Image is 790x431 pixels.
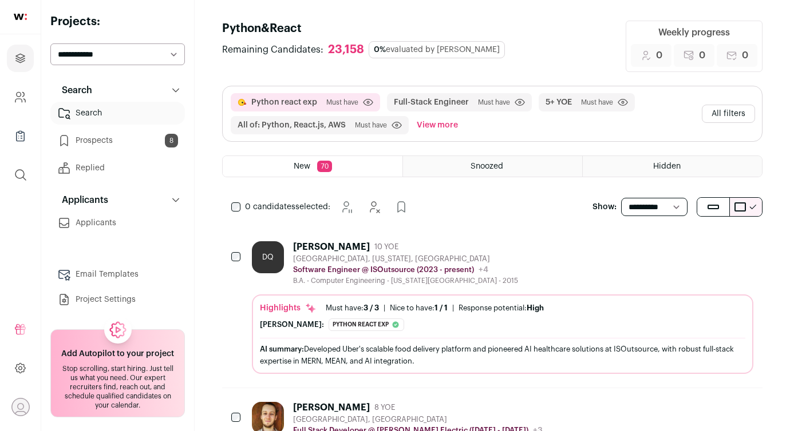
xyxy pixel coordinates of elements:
span: selected: [245,201,330,213]
span: 0% [374,46,386,54]
button: Full-Stack Engineer [394,97,469,108]
span: 10 YOE [374,242,398,252]
span: 70 [317,161,332,172]
span: High [527,304,544,312]
div: [GEOGRAPHIC_DATA], [US_STATE], [GEOGRAPHIC_DATA] [293,254,518,264]
h2: Projects: [50,14,185,30]
span: 0 [656,49,662,62]
button: Snooze [335,195,358,218]
a: Company and ATS Settings [7,83,34,111]
span: 0 [699,49,705,62]
div: Python react exp [329,318,404,331]
a: Snoozed [403,156,582,177]
div: Stop scrolling, start hiring. Just tell us what you need. Our expert recruiters find, reach out, ... [58,364,177,410]
div: B.A. - Computer Engineering - [US_STATE][GEOGRAPHIC_DATA] - 2015 [293,276,518,285]
button: All filters [702,105,755,123]
div: [PERSON_NAME]: [260,320,324,329]
div: Weekly progress [658,26,730,39]
a: Applicants [50,211,185,234]
div: Nice to have: [390,304,448,313]
span: AI summary: [260,345,304,353]
div: [PERSON_NAME] [293,241,370,253]
button: Open dropdown [11,398,30,416]
span: Remaining Candidates: [222,43,323,57]
span: Must have [478,98,510,107]
button: Hide [362,195,385,218]
h1: Python&React [222,21,512,37]
a: Project Settings [50,288,185,311]
a: Company Lists [7,122,34,150]
a: Replied [50,157,185,179]
span: Hidden [653,162,681,170]
a: Prospects8 [50,129,185,152]
a: DQ [PERSON_NAME] 10 YOE [GEOGRAPHIC_DATA], [US_STATE], [GEOGRAPHIC_DATA] Software Engineer @ ISOu... [252,241,753,374]
a: Email Templates [50,263,185,286]
ul: | | [326,304,544,313]
button: All of: Python, React.js, AWS [238,119,346,131]
a: Hidden [583,156,762,177]
div: Developed Uber's scalable food delivery platform and pioneered AI healthcare solutions at ISOutso... [260,343,745,367]
span: 8 YOE [374,403,395,412]
a: Projects [7,45,34,72]
span: Must have [581,98,613,107]
span: 0 [742,49,748,62]
div: DQ [252,241,284,273]
span: 8 [165,134,178,147]
span: Snoozed [471,162,503,170]
button: Add to Prospects [390,195,413,218]
h2: Add Autopilot to your project [61,348,174,360]
a: Add Autopilot to your project Stop scrolling, start hiring. Just tell us what you need. Our exper... [50,329,185,417]
button: 5+ YOE [546,97,572,108]
span: Must have [355,121,387,130]
button: View more [414,116,460,134]
button: Search [50,79,185,102]
span: Must have [326,98,358,107]
span: 1 / 1 [434,304,448,312]
div: Highlights [260,302,317,314]
span: 3 / 3 [364,304,379,312]
p: Software Engineer @ ISOutsource (2023 - present) [293,265,474,274]
span: 0 candidates [245,203,295,211]
p: Search [55,83,92,97]
img: wellfound-shorthand-0d5821cbd27db2630d0214b213865d53afaa358527fdda9d0ea32b1df1b89c2c.svg [14,14,27,20]
p: Show: [592,201,617,213]
div: Response potential: [459,304,544,313]
div: 23,158 [328,43,364,57]
span: New [294,162,310,170]
a: Search [50,102,185,125]
div: [GEOGRAPHIC_DATA], [GEOGRAPHIC_DATA] [293,415,631,424]
button: Applicants [50,189,185,211]
div: Must have: [326,304,379,313]
div: evaluated by [PERSON_NAME] [369,41,505,58]
span: +4 [479,266,488,274]
button: Python react exp [251,97,317,108]
p: Applicants [55,193,108,207]
div: [PERSON_NAME] [293,402,370,413]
